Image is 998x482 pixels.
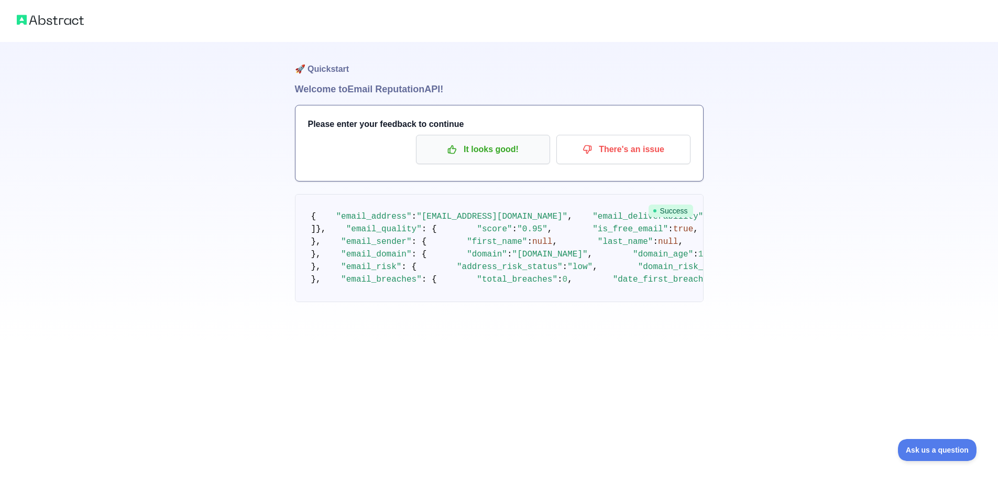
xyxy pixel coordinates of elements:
span: "[EMAIL_ADDRESS][DOMAIN_NAME]" [416,212,567,221]
span: , [567,275,573,284]
span: "domain_age" [633,250,693,259]
span: : [653,237,658,247]
span: null [658,237,678,247]
span: 0 [563,275,568,284]
span: "email_domain" [341,250,411,259]
span: : [527,237,532,247]
span: "address_risk_status" [457,262,563,272]
span: Success [649,205,693,217]
span: , [552,237,557,247]
span: , [588,250,593,259]
span: { [311,212,316,221]
h3: Please enter your feedback to continue [308,118,690,131]
h1: 🚀 Quickstart [295,42,704,82]
p: There's an issue [564,141,683,158]
span: : [412,212,417,221]
span: "[DOMAIN_NAME]" [512,250,588,259]
span: , [678,237,683,247]
span: "email_breaches" [341,275,422,284]
span: : { [412,237,427,247]
span: true [673,224,693,234]
span: "is_free_email" [593,224,668,234]
span: "email_sender" [341,237,411,247]
button: There's an issue [556,135,690,164]
span: , [693,224,698,234]
span: 10998 [698,250,723,259]
img: Abstract logo [17,13,84,27]
span: null [532,237,552,247]
span: : [512,224,518,234]
span: : { [401,262,416,272]
span: "domain" [467,250,507,259]
span: "email_quality" [346,224,422,234]
span: "domain_risk_status" [638,262,739,272]
span: "email_deliverability" [593,212,703,221]
iframe: Toggle Customer Support [898,439,977,461]
span: , [593,262,598,272]
span: , [567,212,573,221]
h1: Welcome to Email Reputation API! [295,82,704,97]
span: : [557,275,563,284]
span: "low" [567,262,593,272]
span: : { [422,275,437,284]
span: : [668,224,673,234]
span: "0.95" [517,224,547,234]
p: It looks good! [424,141,542,158]
span: : { [422,224,437,234]
span: "email_address" [336,212,412,221]
span: : [507,250,512,259]
span: "email_risk" [341,262,401,272]
span: "last_name" [598,237,653,247]
span: "score" [477,224,512,234]
span: , [547,224,553,234]
span: "date_first_breached" [613,275,719,284]
span: "first_name" [467,237,527,247]
span: "total_breaches" [477,275,557,284]
span: : [563,262,568,272]
span: : { [412,250,427,259]
span: : [693,250,698,259]
button: It looks good! [416,135,550,164]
